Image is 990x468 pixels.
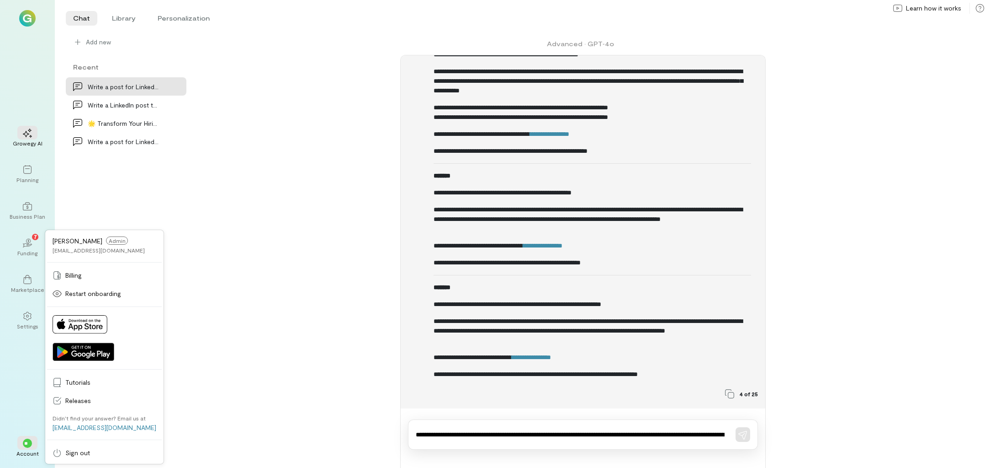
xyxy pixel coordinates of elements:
a: Settings [11,304,44,337]
a: Billing [47,266,162,285]
div: [EMAIL_ADDRESS][DOMAIN_NAME] [53,247,145,254]
span: Tutorials [65,378,156,387]
span: Restart onboarding [65,289,156,298]
span: [PERSON_NAME] [53,237,102,245]
span: Billing [65,271,156,280]
li: Chat [66,11,97,26]
div: Recent [66,62,186,72]
a: Planning [11,158,44,191]
div: Planning [16,176,38,183]
div: Marketplace [11,286,44,293]
a: Funding [11,231,44,264]
a: Tutorials [47,373,162,392]
div: 🌟 Transform Your Hiring Strategy with Recruitmen… [88,118,159,128]
div: Didn’t find your answer? Email us at [53,414,146,422]
a: Growegy AI [11,121,44,154]
div: Business Plan [10,213,45,220]
div: Growegy AI [13,140,42,147]
div: Account [16,450,39,457]
a: Sign out [47,444,162,462]
span: Admin [106,237,128,245]
span: 4 of 25 [740,390,758,398]
a: Marketplace [11,268,44,301]
a: Business Plan [11,194,44,227]
img: Download on App Store [53,315,107,334]
span: Releases [65,396,156,405]
li: Personalization [150,11,217,26]
a: Restart onboarding [47,285,162,303]
span: 7 [34,232,37,241]
a: [EMAIL_ADDRESS][DOMAIN_NAME] [53,424,156,431]
span: Learn how it works [906,4,961,13]
span: Sign out [65,448,156,457]
div: Settings [17,323,38,330]
img: Get it on Google Play [53,343,114,361]
div: Write a post for LinkedIn to generate interest in… [88,82,159,91]
div: Write a post for LinkedIn to generate interest in… [88,137,159,146]
div: Funding [17,249,37,257]
div: Write a LinkedIn post to generate interest in Rec… [88,100,159,110]
span: Add new [86,38,179,47]
a: Releases [47,392,162,410]
li: Library [105,11,143,26]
